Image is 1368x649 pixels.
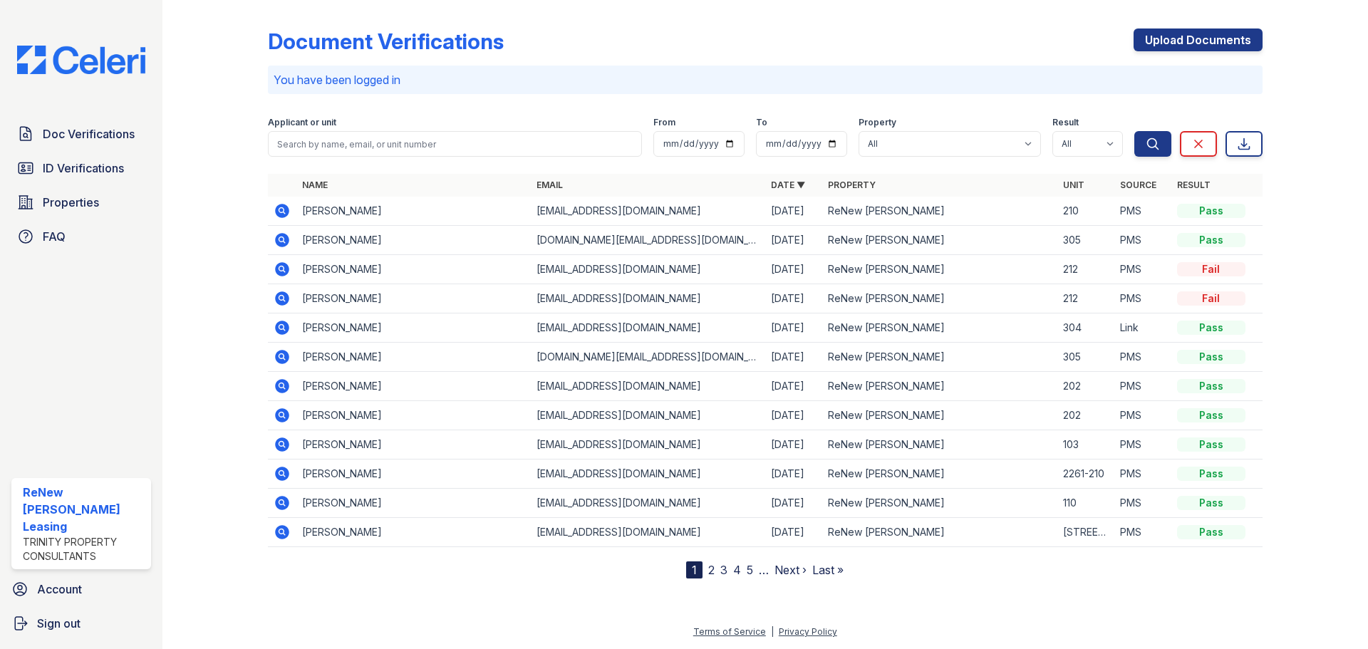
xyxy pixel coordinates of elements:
[765,518,822,547] td: [DATE]
[765,343,822,372] td: [DATE]
[531,489,765,518] td: [EMAIL_ADDRESS][DOMAIN_NAME]
[747,563,753,577] a: 5
[1057,460,1114,489] td: 2261-210
[765,430,822,460] td: [DATE]
[1114,518,1171,547] td: PMS
[531,197,765,226] td: [EMAIL_ADDRESS][DOMAIN_NAME]
[1177,233,1245,247] div: Pass
[6,609,157,638] button: Sign out
[1114,255,1171,284] td: PMS
[43,160,124,177] span: ID Verifications
[1177,525,1245,539] div: Pass
[822,197,1057,226] td: ReNew [PERSON_NAME]
[765,226,822,255] td: [DATE]
[693,626,766,637] a: Terms of Service
[1114,284,1171,313] td: PMS
[822,430,1057,460] td: ReNew [PERSON_NAME]
[268,28,504,54] div: Document Verifications
[1177,496,1245,510] div: Pass
[822,518,1057,547] td: ReNew [PERSON_NAME]
[733,563,741,577] a: 4
[43,194,99,211] span: Properties
[1057,489,1114,518] td: 110
[822,313,1057,343] td: ReNew [PERSON_NAME]
[771,180,805,190] a: Date ▼
[37,581,82,598] span: Account
[531,460,765,489] td: [EMAIL_ADDRESS][DOMAIN_NAME]
[531,401,765,430] td: [EMAIL_ADDRESS][DOMAIN_NAME]
[268,117,336,128] label: Applicant or unit
[1114,197,1171,226] td: PMS
[812,563,844,577] a: Last »
[37,615,81,632] span: Sign out
[537,180,563,190] a: Email
[1057,343,1114,372] td: 305
[296,430,531,460] td: [PERSON_NAME]
[822,255,1057,284] td: ReNew [PERSON_NAME]
[765,401,822,430] td: [DATE]
[1057,284,1114,313] td: 212
[1120,180,1156,190] a: Source
[1057,518,1114,547] td: [STREET_ADDRESS]
[765,197,822,226] td: [DATE]
[296,460,531,489] td: [PERSON_NAME]
[1114,313,1171,343] td: Link
[1057,430,1114,460] td: 103
[1063,180,1084,190] a: Unit
[779,626,837,637] a: Privacy Policy
[822,372,1057,401] td: ReNew [PERSON_NAME]
[765,460,822,489] td: [DATE]
[1177,437,1245,452] div: Pass
[11,120,151,148] a: Doc Verifications
[23,484,145,535] div: ReNew [PERSON_NAME] Leasing
[708,563,715,577] a: 2
[1177,321,1245,335] div: Pass
[1114,343,1171,372] td: PMS
[11,188,151,217] a: Properties
[296,313,531,343] td: [PERSON_NAME]
[1177,467,1245,481] div: Pass
[1177,379,1245,393] div: Pass
[1114,430,1171,460] td: PMS
[1134,28,1263,51] a: Upload Documents
[822,284,1057,313] td: ReNew [PERSON_NAME]
[1057,313,1114,343] td: 304
[1177,408,1245,422] div: Pass
[296,401,531,430] td: [PERSON_NAME]
[1177,350,1245,364] div: Pass
[686,561,703,578] div: 1
[1177,291,1245,306] div: Fail
[1057,226,1114,255] td: 305
[11,222,151,251] a: FAQ
[531,430,765,460] td: [EMAIL_ADDRESS][DOMAIN_NAME]
[531,518,765,547] td: [EMAIL_ADDRESS][DOMAIN_NAME]
[756,117,767,128] label: To
[1114,489,1171,518] td: PMS
[822,489,1057,518] td: ReNew [PERSON_NAME]
[1114,372,1171,401] td: PMS
[531,372,765,401] td: [EMAIL_ADDRESS][DOMAIN_NAME]
[531,255,765,284] td: [EMAIL_ADDRESS][DOMAIN_NAME]
[1114,460,1171,489] td: PMS
[296,518,531,547] td: [PERSON_NAME]
[759,561,769,578] span: …
[822,226,1057,255] td: ReNew [PERSON_NAME]
[653,117,675,128] label: From
[765,313,822,343] td: [DATE]
[6,46,157,74] img: CE_Logo_Blue-a8612792a0a2168367f1c8372b55b34899dd931a85d93a1a3d3e32e68fde9ad4.png
[822,343,1057,372] td: ReNew [PERSON_NAME]
[771,626,774,637] div: |
[43,228,66,245] span: FAQ
[6,575,157,603] a: Account
[531,226,765,255] td: [DOMAIN_NAME][EMAIL_ADDRESS][DOMAIN_NAME]
[1057,372,1114,401] td: 202
[1114,226,1171,255] td: PMS
[11,154,151,182] a: ID Verifications
[765,284,822,313] td: [DATE]
[296,197,531,226] td: [PERSON_NAME]
[1052,117,1079,128] label: Result
[765,372,822,401] td: [DATE]
[531,343,765,372] td: [DOMAIN_NAME][EMAIL_ADDRESS][DOMAIN_NAME]
[765,489,822,518] td: [DATE]
[828,180,876,190] a: Property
